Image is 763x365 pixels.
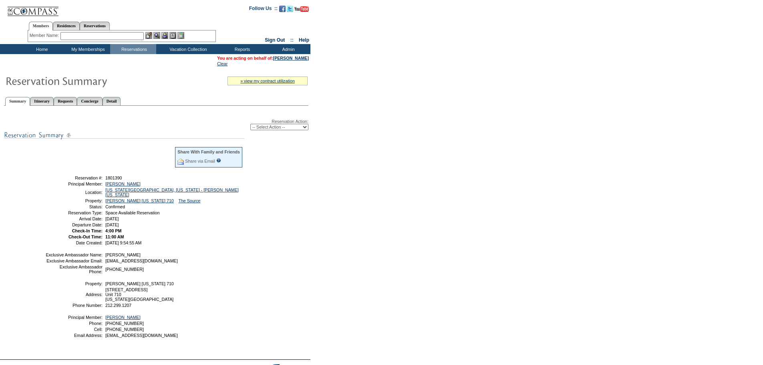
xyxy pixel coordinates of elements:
[105,234,124,239] span: 11:00 AM
[45,252,103,257] td: Exclusive Ambassador Name:
[45,315,103,320] td: Principal Member:
[178,198,200,203] a: The Source
[153,32,160,39] img: View
[4,130,244,140] img: subTtlResSummary.gif
[45,204,103,209] td: Status:
[105,228,121,233] span: 4:00 PM
[45,198,103,203] td: Property:
[290,37,294,43] span: ::
[105,303,131,308] span: 212.299.1207
[77,97,102,105] a: Concierge
[5,73,165,89] img: Reservaton Summary
[105,252,141,257] span: [PERSON_NAME]
[110,44,156,54] td: Reservations
[105,222,119,227] span: [DATE]
[45,333,103,338] td: Email Address:
[161,32,168,39] img: Impersonate
[53,22,80,30] a: Residences
[45,222,103,227] td: Departure Date:
[105,204,125,209] span: Confirmed
[30,32,60,39] div: Member Name:
[217,61,227,66] a: Clear
[80,22,110,30] a: Reservations
[265,37,285,43] a: Sign Out
[105,258,178,263] span: [EMAIL_ADDRESS][DOMAIN_NAME]
[45,216,103,221] td: Arrival Date:
[287,8,293,13] a: Follow us on Twitter
[169,32,176,39] img: Reservations
[105,315,141,320] a: [PERSON_NAME]
[156,44,218,54] td: Vacation Collection
[105,198,174,203] a: [PERSON_NAME] [US_STATE] 710
[103,97,121,105] a: Detail
[45,258,103,263] td: Exclusive Ambassador Email:
[105,240,141,245] span: [DATE] 9:54:55 AM
[145,32,152,39] img: b_edit.gif
[105,216,119,221] span: [DATE]
[105,281,174,286] span: [PERSON_NAME] [US_STATE] 710
[105,287,173,302] span: [STREET_ADDRESS] Unit 710 [US_STATE][GEOGRAPHIC_DATA]
[45,281,103,286] td: Property:
[105,267,144,272] span: [PHONE_NUMBER]
[18,44,64,54] td: Home
[45,240,103,245] td: Date Created:
[45,287,103,302] td: Address:
[45,175,103,180] td: Reservation #:
[30,97,54,105] a: Itinerary
[287,6,293,12] img: Follow us on Twitter
[105,210,159,215] span: Space Available Reservation
[105,333,178,338] span: [EMAIL_ADDRESS][DOMAIN_NAME]
[299,37,309,43] a: Help
[273,56,309,60] a: [PERSON_NAME]
[64,44,110,54] td: My Memberships
[105,181,141,186] a: [PERSON_NAME]
[216,158,221,163] input: What is this?
[185,159,215,163] a: Share via Email
[279,6,286,12] img: Become our fan on Facebook
[45,181,103,186] td: Principal Member:
[45,210,103,215] td: Reservation Type:
[177,32,184,39] img: b_calculator.gif
[45,188,103,197] td: Location:
[68,234,103,239] strong: Check-Out Time:
[45,303,103,308] td: Phone Number:
[45,321,103,326] td: Phone:
[105,321,144,326] span: [PHONE_NUMBER]
[29,22,53,30] a: Members
[4,119,308,130] div: Reservation Action:
[72,228,103,233] strong: Check-In Time:
[105,327,144,332] span: [PHONE_NUMBER]
[45,327,103,332] td: Cell:
[264,44,310,54] td: Admin
[294,6,309,12] img: Subscribe to our YouTube Channel
[217,56,309,60] span: You are acting on behalf of:
[177,149,240,154] div: Share With Family and Friends
[105,175,122,180] span: 1801390
[105,188,239,197] a: [US_STATE][GEOGRAPHIC_DATA], [US_STATE] - [PERSON_NAME] [US_STATE]
[218,44,264,54] td: Reports
[240,79,295,83] a: » view my contract utilization
[294,8,309,13] a: Subscribe to our YouTube Channel
[249,5,278,14] td: Follow Us ::
[45,264,103,274] td: Exclusive Ambassador Phone:
[54,97,77,105] a: Requests
[279,8,286,13] a: Become our fan on Facebook
[5,97,30,106] a: Summary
